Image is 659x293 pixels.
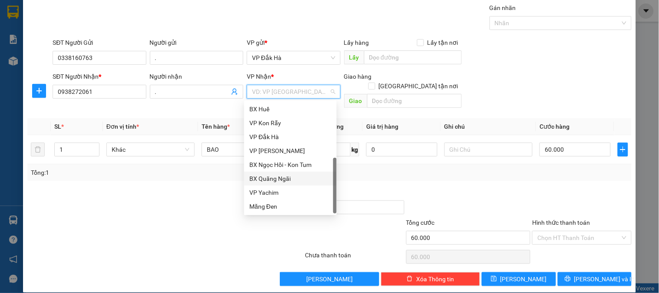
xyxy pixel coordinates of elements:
[244,144,337,158] div: VP Thành Thái
[31,143,45,156] button: delete
[351,143,359,156] span: kg
[249,104,331,114] div: BX Huế
[150,38,243,47] div: Người gửi
[424,38,462,47] span: Lấy tận nơi
[150,72,243,81] div: Người nhận
[366,123,398,130] span: Giá trị hàng
[444,143,533,156] input: Ghi Chú
[54,123,61,130] span: SL
[247,38,340,47] div: VP gửi
[306,274,353,284] span: [PERSON_NAME]
[491,276,497,283] span: save
[244,116,337,130] div: VP Kon Rẫy
[249,118,331,128] div: VP Kon Rẫy
[244,102,337,116] div: BX Huế
[249,160,331,170] div: BX Ngọc Hồi - Kon Tum
[202,123,230,130] span: Tên hàng
[441,118,536,135] th: Ghi chú
[106,123,139,130] span: Đơn vị tính
[618,143,628,156] button: plus
[249,132,331,142] div: VP Đắk Hà
[53,72,146,81] div: SĐT Người Nhận
[33,87,46,94] span: plus
[4,4,35,35] img: logo.jpg
[112,143,189,156] span: Khác
[344,39,369,46] span: Lấy hàng
[249,188,331,197] div: VP Yachim
[574,274,635,284] span: [PERSON_NAME] và In
[53,38,146,47] div: SĐT Người Gửi
[244,158,337,172] div: BX Ngọc Hồi - Kon Tum
[247,73,271,80] span: VP Nhận
[364,50,462,64] input: Dọc đường
[406,219,435,226] span: Tổng cước
[407,276,413,283] span: delete
[244,186,337,200] div: VP Yachim
[344,94,367,108] span: Giao
[244,130,337,144] div: VP Đắk Hà
[4,4,126,21] li: Tân Anh
[416,274,454,284] span: Xóa Thông tin
[244,200,337,213] div: Măng Đen
[540,123,570,130] span: Cước hàng
[31,168,255,177] div: Tổng: 1
[381,272,480,286] button: deleteXóa Thông tin
[32,84,46,98] button: plus
[344,73,372,80] span: Giao hàng
[366,143,437,156] input: 0
[558,272,632,286] button: printer[PERSON_NAME] và In
[304,250,405,266] div: Chưa thanh toán
[344,50,364,64] span: Lấy
[280,272,379,286] button: [PERSON_NAME]
[252,51,335,64] span: VP Đắk Hà
[490,4,516,11] label: Gán nhãn
[60,48,66,54] span: environment
[202,143,290,156] input: VD: Bàn, Ghế
[231,88,238,95] span: user-add
[532,219,590,226] label: Hình thức thanh toán
[367,94,462,108] input: Dọc đường
[618,146,628,153] span: plus
[565,276,571,283] span: printer
[4,37,60,47] li: VP VP Đắk Hà
[244,172,337,186] div: BX Quãng Ngãi
[249,174,331,183] div: BX Quãng Ngãi
[249,202,331,211] div: Măng Đen
[60,48,114,74] b: Ql22-Bà Điểm-[GEOGRAPHIC_DATA]
[375,81,462,91] span: [GEOGRAPHIC_DATA] tận nơi
[4,48,51,64] b: 285 - 287 [PERSON_NAME]
[500,274,547,284] span: [PERSON_NAME]
[482,272,556,286] button: save[PERSON_NAME]
[60,37,116,47] li: VP VP An Sương
[4,48,10,54] span: environment
[249,146,331,156] div: VP [PERSON_NAME]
